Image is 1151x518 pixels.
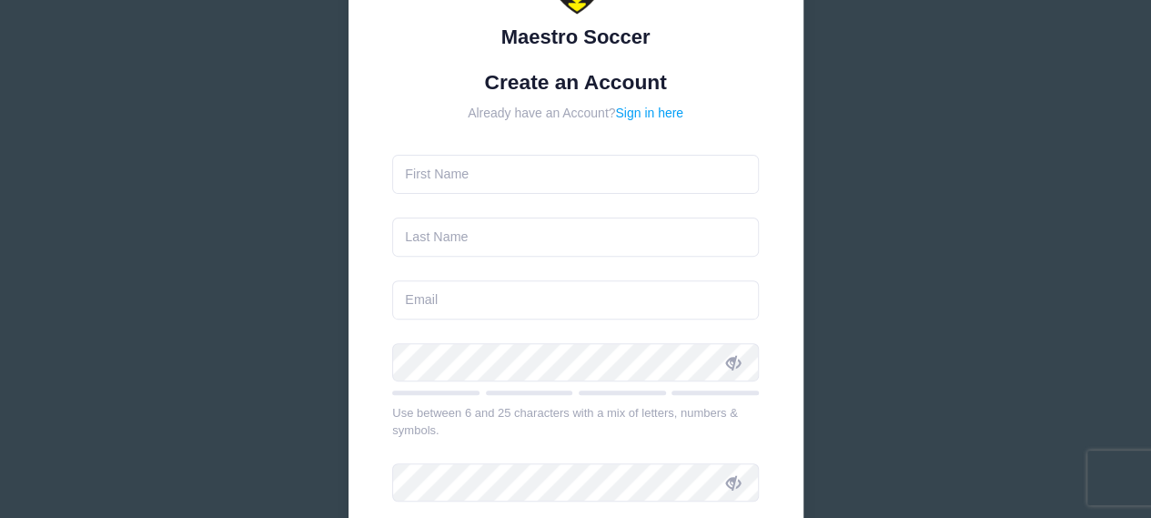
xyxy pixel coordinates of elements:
[615,106,683,120] a: Sign in here
[392,155,759,194] input: First Name
[392,22,759,52] div: Maestro Soccer
[392,70,759,95] h1: Create an Account
[392,104,759,123] div: Already have an Account?
[392,218,759,257] input: Last Name
[392,280,759,320] input: Email
[392,404,759,440] div: Use between 6 and 25 characters with a mix of letters, numbers & symbols.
